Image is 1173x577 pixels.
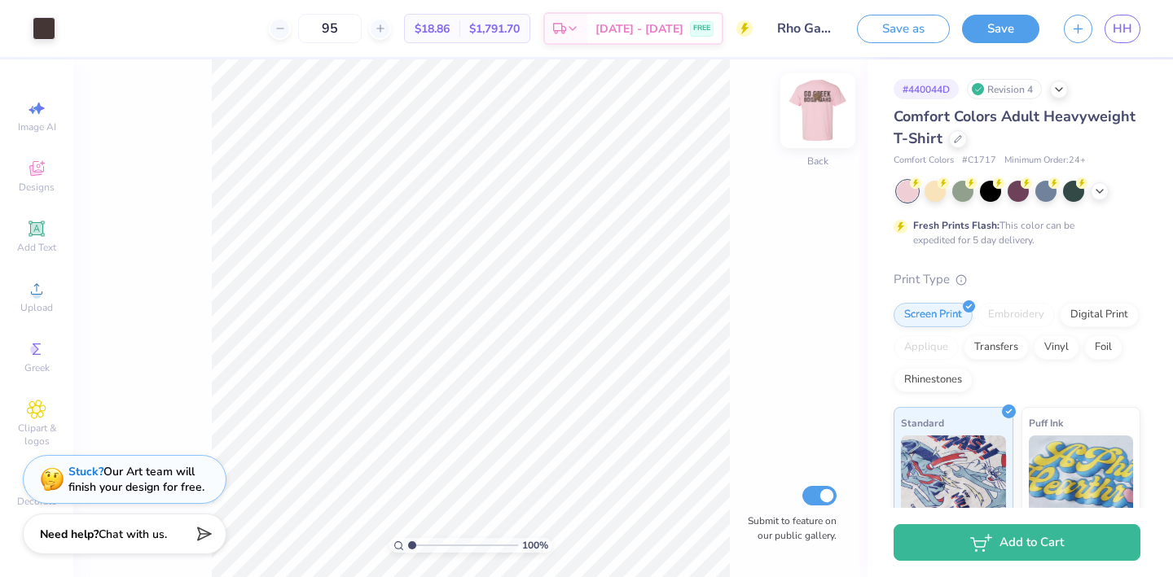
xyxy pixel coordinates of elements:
span: Image AI [18,120,56,133]
div: Embroidery [977,303,1055,327]
div: Our Art team will finish your design for free. [68,464,204,495]
div: Foil [1084,335,1122,360]
span: Puff Ink [1029,414,1063,431]
strong: Fresh Prints Flash: [913,219,999,232]
div: Applique [894,335,959,360]
span: Minimum Order: 24 + [1004,154,1086,168]
div: Transfers [964,335,1029,360]
span: Greek [24,361,50,374]
span: Add Text [17,241,56,254]
input: Untitled Design [765,12,845,45]
img: Standard [901,435,1006,517]
span: HH [1113,20,1132,38]
input: – – [298,14,362,43]
button: Save as [857,15,950,43]
span: 100 % [522,538,548,553]
a: HH [1105,15,1140,43]
span: Comfort Colors [894,154,954,168]
div: Digital Print [1060,303,1139,327]
span: $18.86 [415,20,450,37]
strong: Stuck? [68,464,103,479]
span: Comfort Colors Adult Heavyweight T-Shirt [894,107,1136,148]
div: This color can be expedited for 5 day delivery. [913,218,1114,247]
span: Decorate [17,495,56,508]
img: Puff Ink [1029,435,1134,517]
span: Standard [901,414,944,431]
button: Save [962,15,1039,43]
div: Screen Print [894,303,973,327]
span: Clipart & logos [8,422,65,448]
span: Upload [20,301,53,314]
span: Chat with us. [99,527,167,542]
div: Revision 4 [967,79,1042,99]
div: # 440044D [894,79,959,99]
span: $1,791.70 [469,20,520,37]
div: Vinyl [1034,335,1079,360]
span: Designs [19,181,55,194]
div: Print Type [894,270,1140,289]
button: Add to Cart [894,524,1140,561]
span: FREE [693,23,710,34]
div: Rhinestones [894,368,973,392]
span: # C1717 [962,154,996,168]
label: Submit to feature on our public gallery. [739,514,837,543]
img: Back [785,78,850,143]
strong: Need help? [40,527,99,542]
span: [DATE] - [DATE] [595,20,683,37]
div: Back [807,154,828,168]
